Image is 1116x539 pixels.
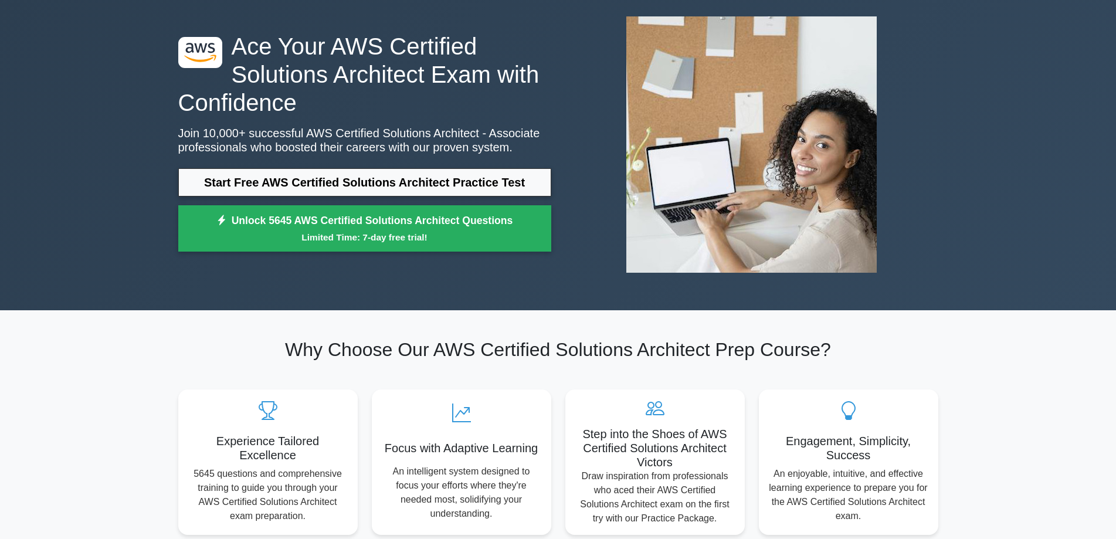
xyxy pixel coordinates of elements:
p: An enjoyable, intuitive, and effective learning experience to prepare you for the AWS Certified S... [768,467,929,523]
h5: Experience Tailored Excellence [188,434,348,462]
p: An intelligent system designed to focus your efforts where they're needed most, solidifying your ... [381,465,542,521]
h5: Engagement, Simplicity, Success [768,434,929,462]
p: Draw inspiration from professionals who aced their AWS Certified Solutions Architect exam on the ... [575,469,735,526]
h2: Why Choose Our AWS Certified Solutions Architect Prep Course? [178,338,938,361]
a: Unlock 5645 AWS Certified Solutions Architect QuestionsLimited Time: 7-day free trial! [178,205,551,252]
small: Limited Time: 7-day free trial! [193,230,537,244]
p: Join 10,000+ successful AWS Certified Solutions Architect - Associate professionals who boosted t... [178,126,551,154]
h5: Focus with Adaptive Learning [381,441,542,455]
p: 5645 questions and comprehensive training to guide you through your AWS Certified Solutions Archi... [188,467,348,523]
h5: Step into the Shoes of AWS Certified Solutions Architect Victors [575,427,735,469]
h1: Ace Your AWS Certified Solutions Architect Exam with Confidence [178,32,551,117]
a: Start Free AWS Certified Solutions Architect Practice Test [178,168,551,196]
